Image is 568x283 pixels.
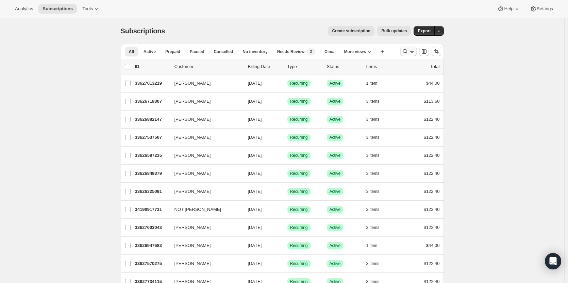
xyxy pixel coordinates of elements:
[248,117,262,122] span: [DATE]
[424,261,440,266] span: $122.40
[135,134,169,141] p: 33627537507
[135,224,169,231] p: 33627603043
[340,47,375,56] button: More views
[290,171,308,176] span: Recurring
[135,63,440,70] div: IDCustomerBilling DateTypeStatusItemsTotal
[174,63,243,70] p: Customer
[330,189,341,194] span: Active
[174,170,211,177] span: [PERSON_NAME]
[135,260,169,267] p: 33627570275
[135,151,440,160] div: 33626587235[PERSON_NAME][DATE]SuccessRecurringSuccessActive3 items$122.40
[290,261,308,266] span: Recurring
[290,153,308,158] span: Recurring
[144,49,156,54] span: Active
[493,4,524,14] button: Help
[426,81,440,86] span: $44.00
[135,63,169,70] p: ID
[366,205,387,214] button: 3 items
[135,223,440,232] div: 33627603043[PERSON_NAME][DATE]SuccessRecurringSuccessActive3 items$122.40
[424,189,440,194] span: $122.40
[344,49,366,54] span: More views
[366,79,385,88] button: 1 item
[174,188,211,195] span: [PERSON_NAME]
[11,4,37,14] button: Analytics
[135,188,169,195] p: 33626325091
[414,26,435,36] button: Export
[170,132,238,143] button: [PERSON_NAME]
[135,115,440,124] div: 33626882147[PERSON_NAME][DATE]SuccessRecurringSuccessActive3 items$122.40
[170,150,238,161] button: [PERSON_NAME]
[424,99,440,104] span: $113.60
[377,26,411,36] button: Bulk updates
[287,63,321,70] div: Type
[310,49,312,54] span: 3
[290,207,308,212] span: Recurring
[243,49,267,54] span: No inventory
[135,170,169,177] p: 33626849379
[545,253,561,269] div: Open Intercom Messenger
[330,81,341,86] span: Active
[330,117,341,122] span: Active
[135,259,440,268] div: 33627570275[PERSON_NAME][DATE]SuccessRecurringSuccessActive3 items$122.40
[248,189,262,194] span: [DATE]
[174,152,211,159] span: [PERSON_NAME]
[537,6,553,12] span: Settings
[327,63,361,70] p: Status
[366,189,380,194] span: 3 items
[504,6,513,12] span: Help
[418,28,431,34] span: Export
[38,4,77,14] button: Subscriptions
[135,98,169,105] p: 33626718307
[366,259,387,268] button: 3 items
[170,204,238,215] button: NOT [PERSON_NAME]
[290,135,308,140] span: Recurring
[424,171,440,176] span: $122.40
[170,222,238,233] button: [PERSON_NAME]
[165,49,180,54] span: Prepaid
[424,153,440,158] span: $122.40
[170,114,238,125] button: [PERSON_NAME]
[290,99,308,104] span: Recurring
[214,49,233,54] span: Cancelled
[135,116,169,123] p: 33626882147
[366,261,380,266] span: 3 items
[366,223,387,232] button: 3 items
[366,117,380,122] span: 3 items
[248,135,262,140] span: [DATE]
[135,187,440,196] div: 33626325091[PERSON_NAME][DATE]SuccessRecurringSuccessActive3 items$122.40
[15,6,33,12] span: Analytics
[129,49,134,54] span: All
[290,81,308,86] span: Recurring
[432,47,441,56] button: Sort the results
[135,205,440,214] div: 34190917731NOT [PERSON_NAME][DATE]SuccessRecurringSuccessActive3 items$122.40
[43,6,73,12] span: Subscriptions
[330,171,341,176] span: Active
[400,47,417,56] button: Search and filter results
[248,171,262,176] span: [DATE]
[366,171,380,176] span: 3 items
[290,117,308,122] span: Recurring
[248,225,262,230] span: [DATE]
[424,135,440,140] span: $122.40
[430,63,439,70] p: Total
[330,207,341,212] span: Active
[366,169,387,178] button: 3 items
[174,98,211,105] span: [PERSON_NAME]
[248,261,262,266] span: [DATE]
[174,134,211,141] span: [PERSON_NAME]
[135,133,440,142] div: 33627537507[PERSON_NAME][DATE]SuccessRecurringSuccessActive3 items$122.40
[248,81,262,86] span: [DATE]
[366,243,378,248] span: 1 item
[366,97,387,106] button: 3 items
[526,4,557,14] button: Settings
[328,26,374,36] button: Create subscription
[377,47,388,56] button: Create new view
[290,243,308,248] span: Recurring
[135,206,169,213] p: 34190917731
[174,260,211,267] span: [PERSON_NAME]
[424,207,440,212] span: $122.40
[366,151,387,160] button: 3 items
[135,97,440,106] div: 33626718307[PERSON_NAME][DATE]SuccessRecurringSuccessActive3 items$113.60
[290,189,308,194] span: Recurring
[330,243,341,248] span: Active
